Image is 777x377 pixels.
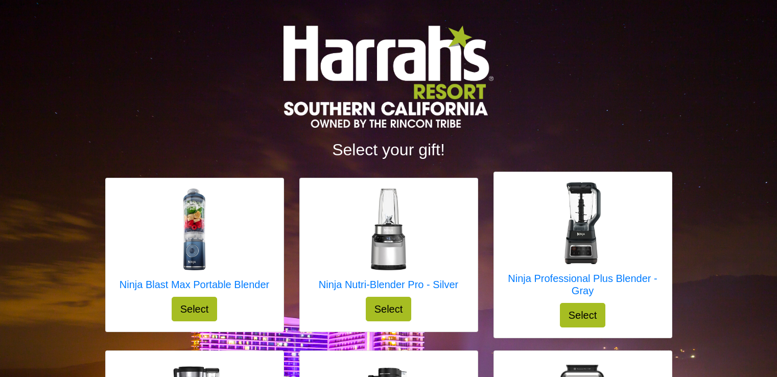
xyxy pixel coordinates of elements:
img: Logo [284,26,493,128]
a: Ninja Blast Max Portable Blender Ninja Blast Max Portable Blender [120,188,269,297]
button: Select [366,297,412,321]
h2: Select your gift! [105,140,672,159]
a: Ninja Nutri-Blender Pro - Silver Ninja Nutri-Blender Pro - Silver [319,188,458,297]
img: Ninja Nutri-Blender Pro - Silver [347,188,429,270]
h5: Ninja Professional Plus Blender - Gray [504,272,662,297]
img: Ninja Blast Max Portable Blender [153,188,235,270]
h5: Ninja Nutri-Blender Pro - Silver [319,278,458,291]
h5: Ninja Blast Max Portable Blender [120,278,269,291]
a: Ninja Professional Plus Blender - Gray Ninja Professional Plus Blender - Gray [504,182,662,303]
img: Ninja Professional Plus Blender - Gray [542,182,624,264]
button: Select [172,297,218,321]
button: Select [560,303,606,327]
